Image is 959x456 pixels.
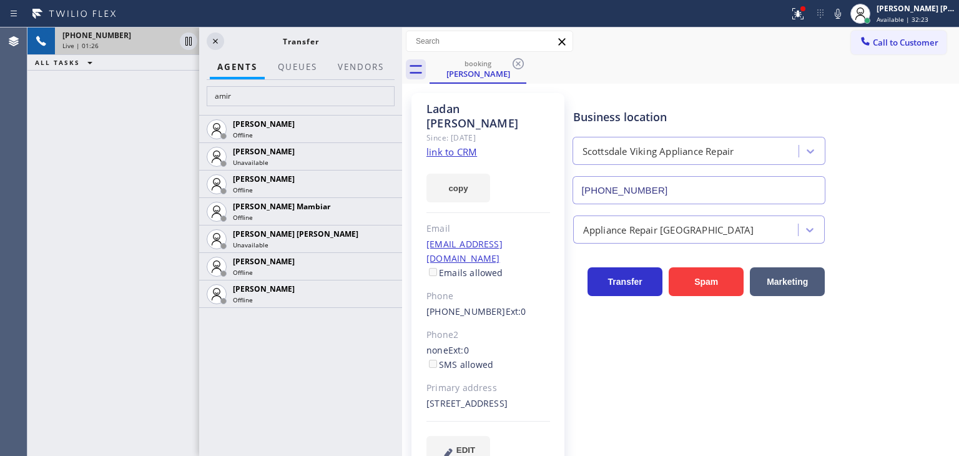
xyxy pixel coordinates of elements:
div: Ladan [PERSON_NAME] [426,102,550,131]
span: Unavailable [233,158,268,167]
span: QUEUES [278,61,317,72]
span: Ext: 0 [448,344,469,356]
span: Offline [233,295,253,304]
span: Offline [233,268,253,277]
button: AGENTS [210,55,265,79]
button: Transfer [588,267,662,296]
span: Unavailable [233,240,268,249]
span: [PERSON_NAME] [233,119,295,129]
div: Primary address [426,381,550,395]
span: [PERSON_NAME] [233,256,295,267]
span: [PERSON_NAME] [233,146,295,157]
span: [PERSON_NAME] [PERSON_NAME] [233,229,358,239]
div: Phone [426,289,550,304]
div: [STREET_ADDRESS] [426,397,550,411]
input: Search [207,86,395,106]
span: AGENTS [217,61,257,72]
div: booking [431,59,525,68]
div: [PERSON_NAME] [PERSON_NAME] [877,3,955,14]
span: Offline [233,213,253,222]
span: [PERSON_NAME] [233,284,295,294]
span: Offline [233,131,253,139]
span: Ext: 0 [506,305,526,317]
button: Hold Customer [180,32,197,50]
span: [PHONE_NUMBER] [62,30,131,41]
button: QUEUES [270,55,325,79]
a: link to CRM [426,146,477,158]
span: EDIT [456,445,475,455]
button: Marketing [750,267,825,296]
a: [PHONE_NUMBER] [426,305,506,317]
button: ALL TASKS [27,55,105,70]
button: Spam [669,267,744,296]
label: Emails allowed [426,267,503,279]
button: Mute [829,5,847,22]
button: Vendors [330,55,391,79]
span: Call to Customer [873,37,938,48]
a: [EMAIL_ADDRESS][DOMAIN_NAME] [426,238,503,264]
div: Ladan Goble [431,56,525,82]
input: Phone Number [573,176,826,204]
div: [PERSON_NAME] [431,68,525,79]
span: [PERSON_NAME] [233,174,295,184]
button: Call to Customer [851,31,947,54]
span: ALL TASKS [35,58,80,67]
div: Appliance Repair [GEOGRAPHIC_DATA] [583,222,754,237]
div: Phone2 [426,328,550,342]
span: Live | 01:26 [62,41,99,50]
span: [PERSON_NAME] Mambiar [233,201,330,212]
input: Emails allowed [429,268,437,276]
span: Offline [233,186,253,194]
button: copy [426,174,490,202]
label: SMS allowed [426,359,493,370]
div: Since: [DATE] [426,131,550,145]
span: Transfer [283,36,319,47]
div: none [426,344,550,372]
div: Email [426,222,550,236]
span: Available | 32:23 [877,15,928,24]
div: Business location [573,109,825,126]
input: SMS allowed [429,360,437,368]
input: Search [406,31,573,51]
div: Scottsdale Viking Appliance Repair [583,144,734,159]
